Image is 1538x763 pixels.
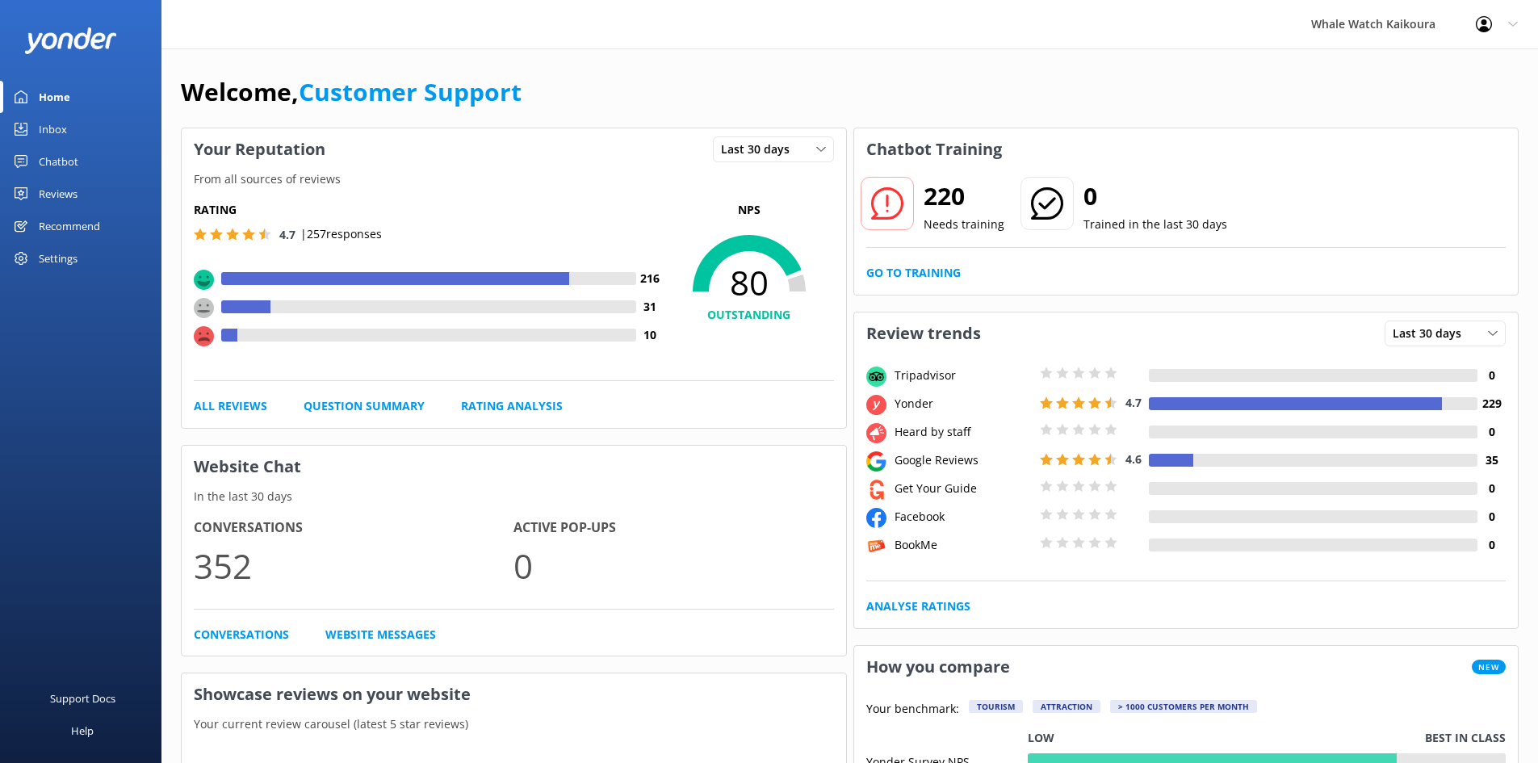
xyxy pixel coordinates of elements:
div: Yonder [891,395,1036,413]
a: Question Summary [304,397,425,415]
div: Tripadvisor [891,367,1036,384]
h2: 220 [924,177,1004,216]
div: Home [39,81,70,113]
h4: 0 [1477,536,1506,554]
p: Low [1028,729,1054,747]
p: 0 [513,539,833,593]
p: In the last 30 days [182,488,846,505]
span: 80 [664,262,834,303]
h2: 0 [1083,177,1227,216]
h4: 0 [1477,423,1506,441]
h4: OUTSTANDING [664,306,834,324]
h3: Showcase reviews on your website [182,673,846,715]
span: Last 30 days [721,140,799,158]
p: 352 [194,539,513,593]
a: Website Messages [325,626,436,644]
div: Help [71,715,94,747]
div: Tourism [969,700,1023,713]
div: Attraction [1033,700,1100,713]
p: Best in class [1425,729,1506,747]
h3: Website Chat [182,446,846,488]
a: Rating Analysis [461,397,563,415]
span: 4.6 [1125,451,1142,467]
h4: Conversations [194,518,513,539]
a: Analyse Ratings [866,597,970,615]
h4: 10 [636,326,664,344]
h4: 31 [636,298,664,316]
h3: Your Reputation [182,128,337,170]
div: Facebook [891,508,1036,526]
p: Your current review carousel (latest 5 star reviews) [182,715,846,733]
h3: Chatbot Training [854,128,1014,170]
div: BookMe [891,536,1036,554]
span: Last 30 days [1393,325,1471,342]
span: New [1472,660,1506,674]
div: Support Docs [50,682,115,715]
div: Recommend [39,210,100,242]
h3: Review trends [854,312,993,354]
div: Google Reviews [891,451,1036,469]
p: From all sources of reviews [182,170,846,188]
div: > 1000 customers per month [1110,700,1257,713]
h3: How you compare [854,646,1022,688]
h4: 35 [1477,451,1506,469]
h4: 216 [636,270,664,287]
a: All Reviews [194,397,267,415]
h4: Active Pop-ups [513,518,833,539]
p: Trained in the last 30 days [1083,216,1227,233]
h4: 0 [1477,508,1506,526]
img: yonder-white-logo.png [24,27,117,54]
div: Settings [39,242,78,275]
h5: Rating [194,201,664,219]
h4: 0 [1477,480,1506,497]
div: Chatbot [39,145,78,178]
a: Go to Training [866,264,961,282]
div: Get Your Guide [891,480,1036,497]
div: Heard by staff [891,423,1036,441]
h1: Welcome, [181,73,522,111]
span: 4.7 [1125,395,1142,410]
p: Your benchmark: [866,700,959,719]
h4: 0 [1477,367,1506,384]
p: | 257 responses [300,225,382,243]
div: Inbox [39,113,67,145]
a: Customer Support [299,75,522,108]
span: 4.7 [279,227,295,242]
a: Conversations [194,626,289,644]
p: NPS [664,201,834,219]
p: Needs training [924,216,1004,233]
h4: 229 [1477,395,1506,413]
div: Reviews [39,178,78,210]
